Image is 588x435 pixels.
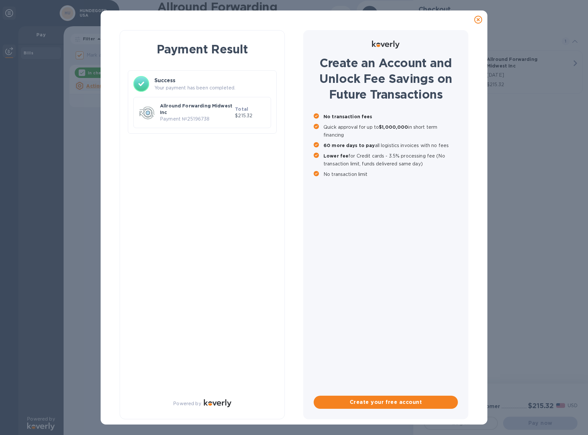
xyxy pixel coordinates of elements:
h1: Create an Account and Unlock Fee Savings on Future Transactions [314,55,458,102]
p: Powered by [173,400,201,407]
p: Your payment has been completed. [154,85,271,91]
b: 60 more days to pay [323,143,375,148]
p: $215.32 [235,112,265,119]
b: Lower fee [323,153,348,159]
b: Total [235,106,248,112]
p: for Credit cards - 3.5% processing fee (No transaction limit, funds delivered same day) [323,152,458,168]
h1: Payment Result [130,41,274,57]
img: Logo [372,41,400,48]
p: Payment № 25196738 [160,116,232,123]
p: No transaction limit [323,170,458,178]
p: Allround Forwarding Midwest Inc [160,103,232,116]
img: Logo [204,399,231,407]
span: Create your free account [319,398,453,406]
b: $1,000,000 [379,124,408,130]
p: Quick approval for up to in short term financing [323,123,458,139]
button: Create your free account [314,396,458,409]
b: No transaction fees [323,114,372,119]
h3: Success [154,77,271,85]
p: all logistics invoices with no fees [323,142,458,149]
